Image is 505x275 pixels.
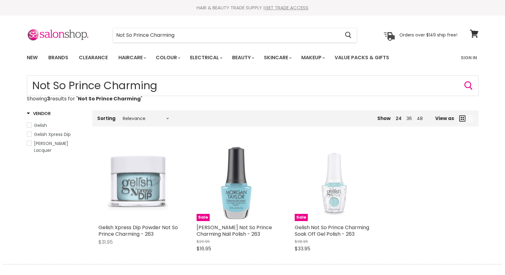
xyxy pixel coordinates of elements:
a: Skincare [259,51,295,64]
button: Search [340,28,357,42]
span: [PERSON_NAME] Lacquer [34,140,68,153]
span: Show [377,115,391,122]
ul: Main menu [22,49,426,67]
span: Sale [295,214,308,221]
a: Colour [151,51,184,64]
span: $20.95 [197,239,210,244]
a: GET TRADE ACCESS [265,4,308,11]
a: Gelish [27,122,84,129]
a: Value Packs & Gifts [330,51,394,64]
button: Search [464,81,474,91]
a: Brands [44,51,73,64]
p: Showing results for " " [27,96,479,102]
a: Gelish Not So Prince Charming Soak Off Gel Polish - 263Sale [295,142,374,221]
a: Electrical [185,51,226,64]
span: $33.95 [295,245,310,252]
input: Search [113,28,340,42]
a: Gelish Not So Prince Charming Soak Off Gel Polish - 263 [295,224,369,238]
nav: Main [19,49,486,67]
a: Morgan Taylor Not So Prince Charming Nail Polish - 263Sale [197,142,276,221]
img: Gelish Not So Prince Charming Soak Off Gel Polish - 263 [317,142,352,221]
a: Gelish Xpress Dip [27,131,84,138]
a: 24 [396,115,402,122]
a: Morgan Taylor Lacquer [27,140,84,154]
span: View as [435,116,454,121]
a: Makeup [297,51,329,64]
a: Gelish Xpress Dip Powder Not So Prince Charming - 263 [98,142,178,221]
strong: Not So Prince Charming [78,95,141,102]
a: Haircare [114,51,150,64]
span: $38.95 [295,239,308,244]
a: Gelish Xpress Dip Powder Not So Prince Charming - 263 [98,224,178,238]
p: Orders over $149 ship free! [399,32,457,38]
div: HAIR & BEAUTY TRADE SUPPLY | [19,5,486,11]
label: Sorting [97,116,116,121]
a: 36 [407,115,412,122]
a: Beauty [227,51,258,64]
strong: 3 [47,95,50,102]
span: Gelish Xpress Dip [34,131,71,137]
a: [PERSON_NAME] Not So Prince Charming Nail Polish - 263 [197,224,272,238]
span: $16.95 [197,245,211,252]
a: New [22,51,42,64]
a: Clearance [74,51,112,64]
span: $31.95 [98,239,113,246]
a: Sign In [457,51,481,64]
input: Search [27,75,479,96]
span: Sale [197,214,210,221]
form: Product [113,28,357,43]
form: Product [27,75,479,96]
h3: Vendor [27,110,51,117]
span: Gelish [34,122,47,128]
a: 48 [417,115,423,122]
img: Morgan Taylor Not So Prince Charming Nail Polish - 263 [220,142,252,221]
